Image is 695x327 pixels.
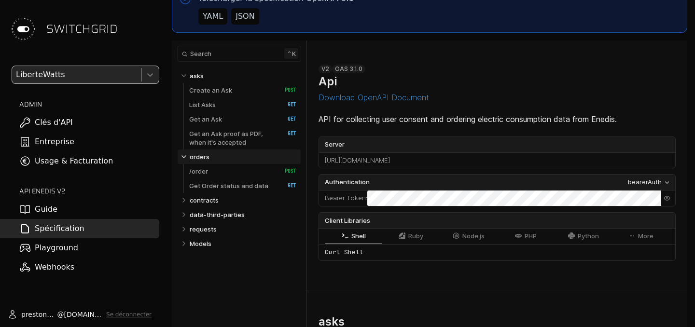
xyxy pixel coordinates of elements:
[319,93,429,102] button: Download OpenAPI Document
[203,11,223,22] div: YAML
[189,83,296,97] a: Create an Ask POST
[21,310,57,319] span: prestone.ngayo
[278,116,296,123] span: GET
[278,130,296,137] span: GET
[190,207,297,222] a: data-third-parties
[190,210,245,219] p: data-third-parties
[46,21,118,37] span: SWITCHGRID
[332,65,365,73] div: OAS 3.1.0
[190,50,211,57] span: Search
[189,129,275,147] p: Get an Ask proof as PDF, when it's accepted
[319,191,367,206] div: :
[64,310,102,319] span: [DOMAIN_NAME]
[319,137,675,152] label: Server
[198,8,227,25] button: YAML
[189,100,216,109] p: List Asks
[189,181,268,190] p: Get Order status and data
[231,8,259,25] button: JSON
[525,232,537,240] span: PHP
[19,186,159,196] h2: API ENEDIS v2
[8,14,39,44] img: Switchgrid Logo
[325,193,366,203] label: Bearer Token
[278,168,296,175] span: POST
[408,232,423,240] span: Ruby
[319,244,675,260] div: Curl Shell
[351,232,366,240] span: Shell
[190,239,211,248] p: Models
[319,213,675,228] div: Client Libraries
[190,196,219,204] p: contracts
[190,150,297,164] a: orders
[287,50,292,57] span: ⌃
[190,236,297,251] a: Models
[278,87,296,94] span: POST
[106,311,152,318] button: Se déconnecter
[189,115,222,123] p: Get an Ask
[190,193,297,207] a: contracts
[189,178,296,193] a: Get Order status and data GET
[189,126,296,150] a: Get an Ask proof as PDF, when it's accepted GET
[325,177,370,187] span: Authentication
[189,164,296,178] a: /order POST
[578,232,599,240] span: Python
[319,74,337,88] h1: Api
[628,177,662,187] div: bearerAuth
[284,48,298,59] kbd: k
[189,167,208,176] p: /order
[190,71,204,80] p: asks
[190,225,217,233] p: requests
[319,65,332,73] div: v2
[278,182,296,189] span: GET
[189,112,296,126] a: Get an Ask GET
[462,232,485,240] span: Node.js
[189,86,232,95] p: Create an Ask
[19,99,159,109] h2: ADMIN
[190,152,209,161] p: orders
[190,68,297,83] a: asks
[190,222,297,236] a: requests
[278,101,296,108] span: GET
[319,113,676,125] p: API for collecting user consent and ordering electric consumption data from Enedis.
[57,310,64,319] span: @
[319,153,675,168] div: [URL][DOMAIN_NAME]
[189,97,296,112] a: List Asks GET
[625,177,673,188] button: bearerAuth
[236,11,254,22] div: JSON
